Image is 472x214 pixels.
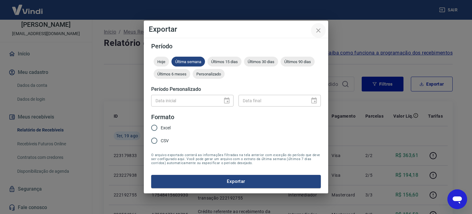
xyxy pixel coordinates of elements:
span: Últimos 6 meses [154,72,190,76]
span: Últimos 90 dias [281,59,315,64]
legend: Formato [151,113,174,122]
span: Últimos 15 dias [207,59,242,64]
span: Últimos 30 dias [244,59,278,64]
input: DD/MM/YYYY [151,95,218,106]
h4: Exportar [149,26,323,33]
div: Personalizado [193,69,225,79]
div: Últimos 90 dias [281,57,315,67]
input: DD/MM/YYYY [238,95,305,106]
span: CSV [161,138,169,144]
button: close [311,23,326,38]
span: O arquivo exportado conterá as informações filtradas na tela anterior com exceção do período que ... [151,153,321,165]
span: Última semana [171,59,205,64]
div: Últimos 15 dias [207,57,242,67]
div: Última semana [171,57,205,67]
iframe: Botão para abrir a janela de mensagens [447,189,467,209]
button: Exportar [151,175,321,188]
h5: Período [151,43,321,49]
h5: Período Personalizado [151,86,321,92]
div: Últimos 6 meses [154,69,190,79]
span: Personalizado [193,72,225,76]
div: Últimos 30 dias [244,57,278,67]
span: Hoje [154,59,169,64]
span: Excel [161,125,171,131]
div: Hoje [154,57,169,67]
